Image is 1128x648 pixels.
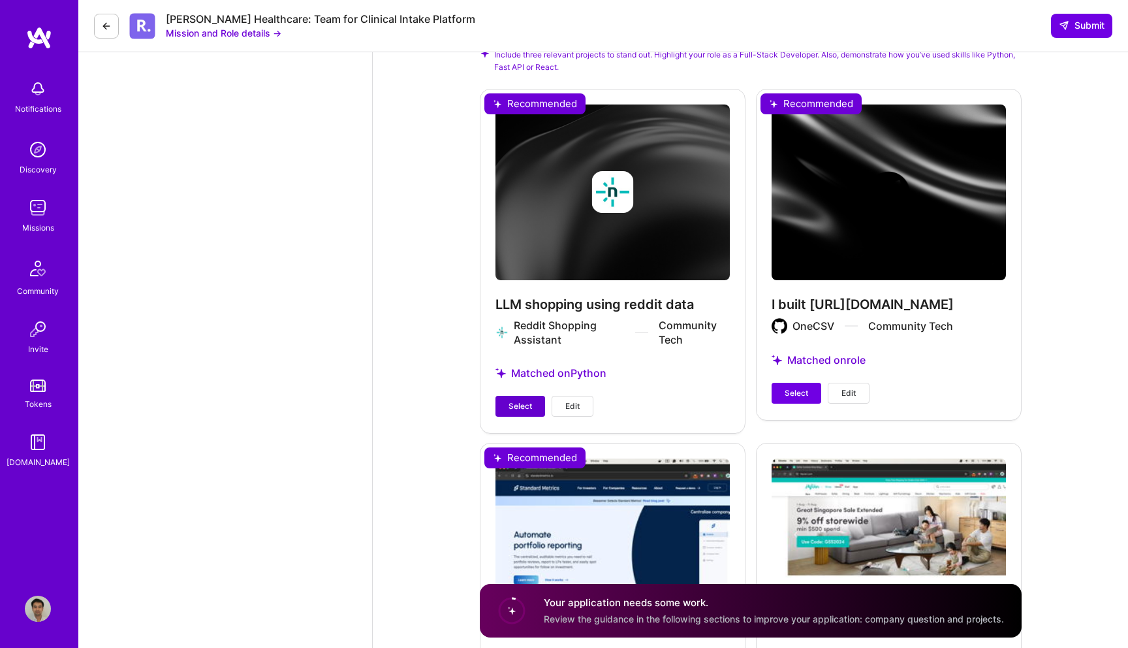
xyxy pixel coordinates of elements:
span: Submit [1059,19,1104,32]
div: Tokens [25,397,52,411]
button: Mission and Role details → [166,26,281,40]
div: Notifications [15,102,61,116]
img: Company Logo [129,13,155,39]
span: Review the guidance in the following sections to improve your application: company question and p... [544,613,1004,624]
h4: Your application needs some work. [544,596,1004,609]
button: Submit [1051,14,1112,37]
div: [DOMAIN_NAME] [7,455,70,469]
img: guide book [25,429,51,455]
div: Invite [28,342,48,356]
button: Select [772,383,821,404]
img: Invite [25,316,51,342]
div: Community [17,284,59,298]
span: Edit [841,387,856,399]
span: Select [509,400,532,412]
img: User Avatar [25,596,51,622]
div: [PERSON_NAME] Healthcare: Team for Clinical Intake Platform [166,12,475,26]
button: Edit [552,396,593,417]
img: teamwork [25,195,51,221]
a: User Avatar [22,596,54,622]
img: Community [22,253,54,284]
span: Include three relevant projects to stand out. Highlight your role as a Full-Stack Developer. Also... [494,48,1022,73]
i: icon LeftArrowDark [101,21,112,31]
img: tokens [30,380,46,392]
button: Edit [828,383,869,404]
i: Check [480,48,489,57]
div: Discovery [20,163,57,176]
button: Select [495,396,545,417]
span: Select [785,387,808,399]
img: logo [26,26,52,50]
div: Missions [22,221,54,235]
img: bell [25,76,51,102]
span: Edit [565,400,580,412]
img: discovery [25,137,51,163]
i: icon SendLight [1059,20,1069,31]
